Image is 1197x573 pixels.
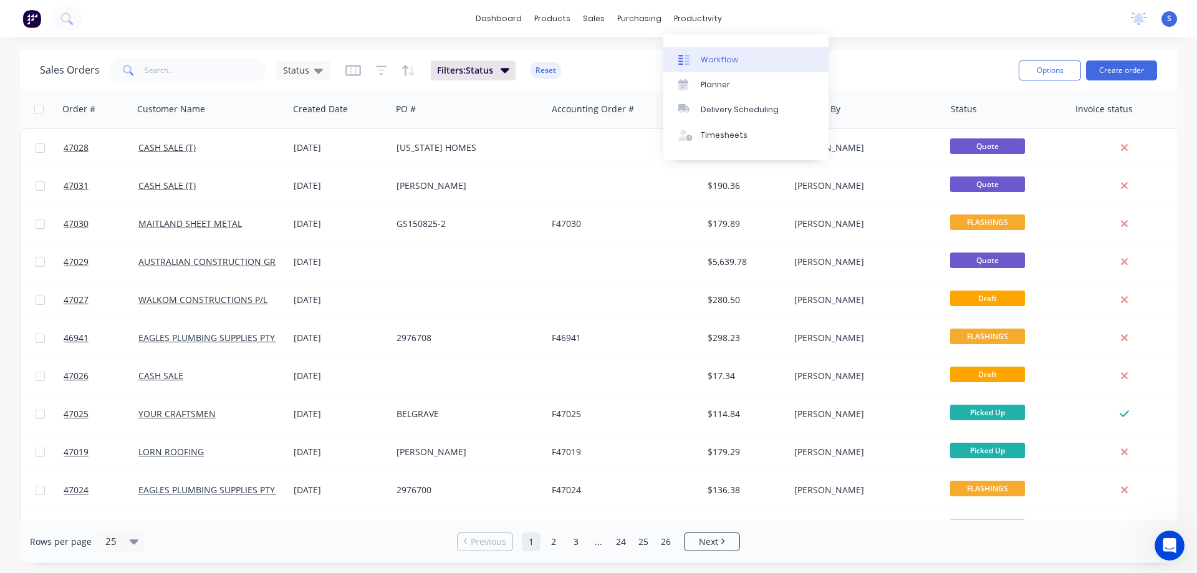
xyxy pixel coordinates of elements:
[64,357,138,395] a: 47026
[471,536,506,548] span: Previous
[663,47,829,72] a: Workflow
[701,130,748,141] div: Timesheets
[794,142,933,154] div: [PERSON_NAME]
[469,9,528,28] a: dashboard
[294,332,387,344] div: [DATE]
[294,370,387,382] div: [DATE]
[950,291,1025,306] span: Draft
[589,532,608,551] a: Jump forward
[552,332,690,344] div: F46941
[138,180,196,191] a: CASH SALE (T)
[64,167,138,205] a: 47031
[397,142,535,154] div: [US_STATE] HOMES
[950,329,1025,344] span: FLASHINGS
[634,532,653,551] a: Page 25
[396,103,416,115] div: PO #
[528,9,577,28] div: products
[950,138,1025,154] span: Quote
[138,408,216,420] a: YOUR CRAFTSMEN
[708,446,781,458] div: $179.29
[794,332,933,344] div: [PERSON_NAME]
[951,103,977,115] div: Status
[64,142,89,154] span: 47028
[708,332,781,344] div: $298.23
[656,532,675,551] a: Page 26
[663,72,829,97] a: Planner
[1155,531,1185,561] iframe: Intercom live chat
[950,214,1025,230] span: FLASHINGS
[64,395,138,433] a: 47025
[397,218,535,230] div: GS150825-2
[708,370,781,382] div: $17.34
[294,446,387,458] div: [DATE]
[950,367,1025,382] span: Draft
[397,446,535,458] div: [PERSON_NAME]
[794,484,933,496] div: [PERSON_NAME]
[138,142,196,153] a: CASH SALE (T)
[794,256,933,268] div: [PERSON_NAME]
[64,471,138,509] a: 47024
[950,481,1025,496] span: FLASHINGS
[544,532,563,551] a: Page 2
[701,54,738,65] div: Workflow
[137,103,205,115] div: Customer Name
[294,484,387,496] div: [DATE]
[40,64,100,76] h1: Sales Orders
[950,176,1025,192] span: Quote
[577,9,611,28] div: sales
[794,218,933,230] div: [PERSON_NAME]
[663,123,829,148] a: Timesheets
[531,62,561,79] button: Reset
[552,484,690,496] div: F47024
[397,180,535,192] div: [PERSON_NAME]
[397,484,535,496] div: 2976700
[552,218,690,230] div: F47030
[294,180,387,192] div: [DATE]
[64,180,89,192] span: 47031
[64,205,138,243] a: 47030
[685,536,739,548] a: Next page
[62,103,95,115] div: Order #
[611,9,668,28] div: purchasing
[950,405,1025,420] span: Picked Up
[294,142,387,154] div: [DATE]
[699,536,718,548] span: Next
[794,408,933,420] div: [PERSON_NAME]
[1167,13,1171,24] span: S
[64,129,138,166] a: 47028
[64,509,138,547] a: 47022
[397,332,535,344] div: 2976708
[30,536,92,548] span: Rows per page
[794,180,933,192] div: [PERSON_NAME]
[437,64,493,77] span: Filters: Status
[950,519,1025,534] span: Drafting Dept
[64,433,138,471] a: 47019
[294,408,387,420] div: [DATE]
[64,256,89,268] span: 47029
[64,319,138,357] a: 46941
[138,370,183,382] a: CASH SALE
[567,532,585,551] a: Page 3
[294,294,387,306] div: [DATE]
[145,58,266,83] input: Search...
[708,256,781,268] div: $5,639.78
[708,180,781,192] div: $190.36
[1075,103,1133,115] div: Invoice status
[950,253,1025,268] span: Quote
[138,218,242,229] a: MAITLAND SHEET METAL
[522,532,541,551] a: Page 1 is your current page
[138,484,293,496] a: EAGLES PLUMBING SUPPLIES PTY LTD
[293,103,348,115] div: Created Date
[452,532,745,551] ul: Pagination
[64,370,89,382] span: 47026
[1019,60,1081,80] button: Options
[708,294,781,306] div: $280.50
[283,64,309,77] span: Status
[64,332,89,344] span: 46941
[701,79,730,90] div: Planner
[458,536,512,548] a: Previous page
[708,218,781,230] div: $179.89
[552,103,634,115] div: Accounting Order #
[64,484,89,496] span: 47024
[431,60,516,80] button: Filters:Status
